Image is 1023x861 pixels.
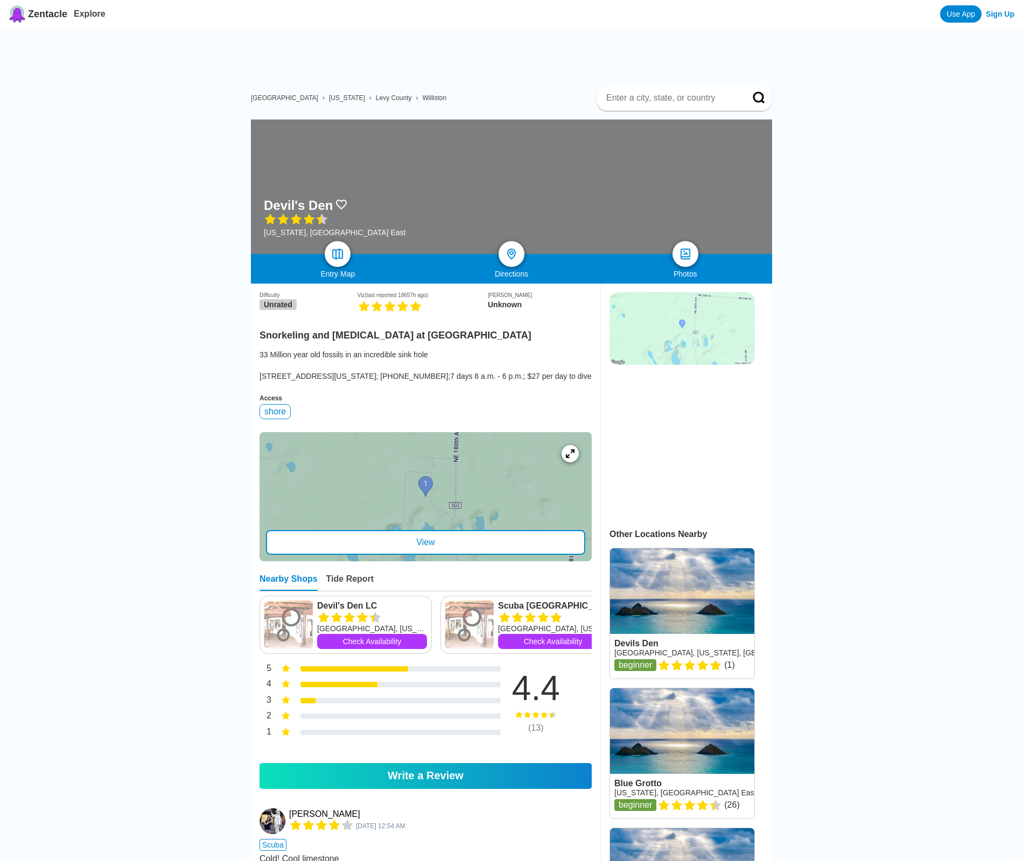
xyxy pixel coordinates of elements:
[74,9,106,18] a: Explore
[266,530,585,555] div: View
[260,574,318,591] div: Nearby Shops
[488,300,592,309] div: Unknown
[260,394,592,402] div: Access
[260,678,271,692] div: 4
[264,601,313,649] img: Devil's Den LC
[358,292,488,298] div: Viz (last reported 18657h ago)
[498,601,608,611] a: Scuba [GEOGRAPHIC_DATA]
[672,241,698,267] a: photos
[260,808,285,834] img: Rachael McCann
[260,763,592,789] a: Write a Review
[325,241,351,267] a: map
[260,432,592,561] a: entry mapView
[28,9,67,20] span: Zentacle
[498,623,608,634] div: [GEOGRAPHIC_DATA], [US_STATE]
[369,94,372,102] span: ›
[423,94,447,102] a: Williston
[598,270,772,278] div: Photos
[251,270,425,278] div: Entry Map
[260,662,271,676] div: 5
[260,694,271,708] div: 3
[614,788,756,797] a: [US_STATE], [GEOGRAPHIC_DATA] East
[317,601,427,611] a: Devil's Den LC
[505,248,518,260] img: directions
[609,530,772,539] div: Other Locations Nearby
[323,94,325,102] span: ›
[9,5,67,23] a: Zentacle logoZentacle
[260,710,271,724] div: 2
[679,248,692,260] img: photos
[260,323,592,341] h2: Snorkeling and [MEDICAL_DATA] at [GEOGRAPHIC_DATA]
[495,723,576,733] div: ( 13 )
[498,634,608,649] a: Check Availability
[317,634,427,649] a: Check Availability
[605,93,738,103] input: Enter a city, state, or country
[317,623,427,634] div: [GEOGRAPHIC_DATA], [US_STATE]
[986,10,1014,18] a: Sign Up
[289,809,360,819] div: [PERSON_NAME]
[326,574,374,591] div: Tide Report
[376,94,412,102] a: Levy County
[425,270,599,278] div: Directions
[940,5,982,23] a: Use App
[264,198,333,213] h1: Devil's Den
[609,292,755,365] img: staticmap
[260,726,271,740] div: 1
[488,292,592,298] div: [PERSON_NAME]
[260,839,286,851] span: scuba
[260,299,297,310] span: Unrated
[260,404,291,419] div: shore
[614,648,949,657] a: [GEOGRAPHIC_DATA], [US_STATE], [GEOGRAPHIC_DATA][US_STATE] - [GEOGRAPHIC_DATA]
[9,5,26,23] img: Zentacle logo
[264,228,405,237] div: [US_STATE], [GEOGRAPHIC_DATA] East
[495,671,576,705] div: 4.4
[416,94,418,102] span: ›
[329,94,365,102] a: [US_STATE]
[445,601,494,649] img: Scuba Monkey Dive Center
[260,349,592,382] div: 33 Million year old fossils in an incredible sink hole [STREET_ADDRESS][US_STATE]; [PHONE_NUMBER]...
[251,94,318,102] a: [GEOGRAPHIC_DATA]
[356,822,405,830] span: 7322
[499,241,524,267] a: directions
[331,248,344,260] img: map
[260,808,287,834] a: Rachael McCann
[260,292,358,298] div: Difficulty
